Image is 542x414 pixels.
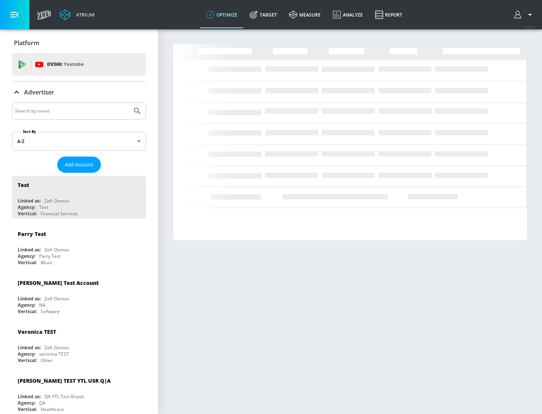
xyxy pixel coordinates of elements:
[200,1,244,28] a: optimize
[24,88,54,96] p: Advertiser
[18,295,41,302] div: Linked as:
[12,225,146,268] div: Parry TestLinked as:Zefr DemosAgency:Parry TestVertical:Music
[12,176,146,219] div: TestLinked as:Zefr DemosAgency:TestVertical:Financial Services
[12,82,146,103] div: Advertiser
[12,323,146,365] div: Veronica TESTLinked as:Zefr DemosAgency:veronica TESTVertical:Other
[21,129,38,134] label: Sort By
[41,406,64,412] div: Healthcare
[73,11,94,18] div: Atrium
[369,1,408,28] a: Report
[18,400,35,406] div: Agency:
[18,204,35,210] div: Agency:
[18,253,35,259] div: Agency:
[524,25,534,29] span: v 4.25.4
[41,210,78,217] div: Financial Services
[327,1,369,28] a: Analyze
[18,279,99,286] div: [PERSON_NAME] Test Account
[18,344,41,351] div: Linked as:
[18,308,37,315] div: Vertical:
[65,160,93,169] span: Add Account
[44,393,84,400] div: QA YTL Test Brand
[18,259,37,266] div: Vertical:
[18,230,46,237] div: Parry Test
[41,308,59,315] div: Software
[18,393,41,400] div: Linked as:
[39,204,48,210] div: Test
[12,132,146,151] div: A-Z
[39,253,61,259] div: Parry Test
[15,106,129,116] input: Search by name
[14,39,39,47] p: Platform
[44,247,69,253] div: Zefr Demos
[59,9,94,20] a: Atrium
[39,351,69,357] div: veronica TEST
[18,351,35,357] div: Agency:
[283,1,327,28] a: measure
[12,53,146,76] div: DV360: Youtube
[41,259,53,266] div: Music
[18,247,41,253] div: Linked as:
[57,157,101,173] button: Add Account
[39,400,46,406] div: QA
[41,357,53,364] div: Other
[39,302,46,308] div: NA
[18,181,29,189] div: Test
[12,32,146,53] div: Platform
[47,60,84,68] p: DV360:
[18,357,37,364] div: Vertical:
[44,295,69,302] div: Zefr Demos
[44,198,69,204] div: Zefr Demos
[18,406,37,412] div: Vertical:
[18,210,37,217] div: Vertical:
[18,377,111,384] div: [PERSON_NAME] TEST YTL USR Q|A
[12,274,146,317] div: [PERSON_NAME] Test AccountLinked as:Zefr DemosAgency:NAVertical:Software
[18,198,41,204] div: Linked as:
[244,1,283,28] a: Target
[18,302,35,308] div: Agency:
[64,60,84,68] p: Youtube
[18,328,56,335] div: Veronica TEST
[44,344,69,351] div: Zefr Demos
